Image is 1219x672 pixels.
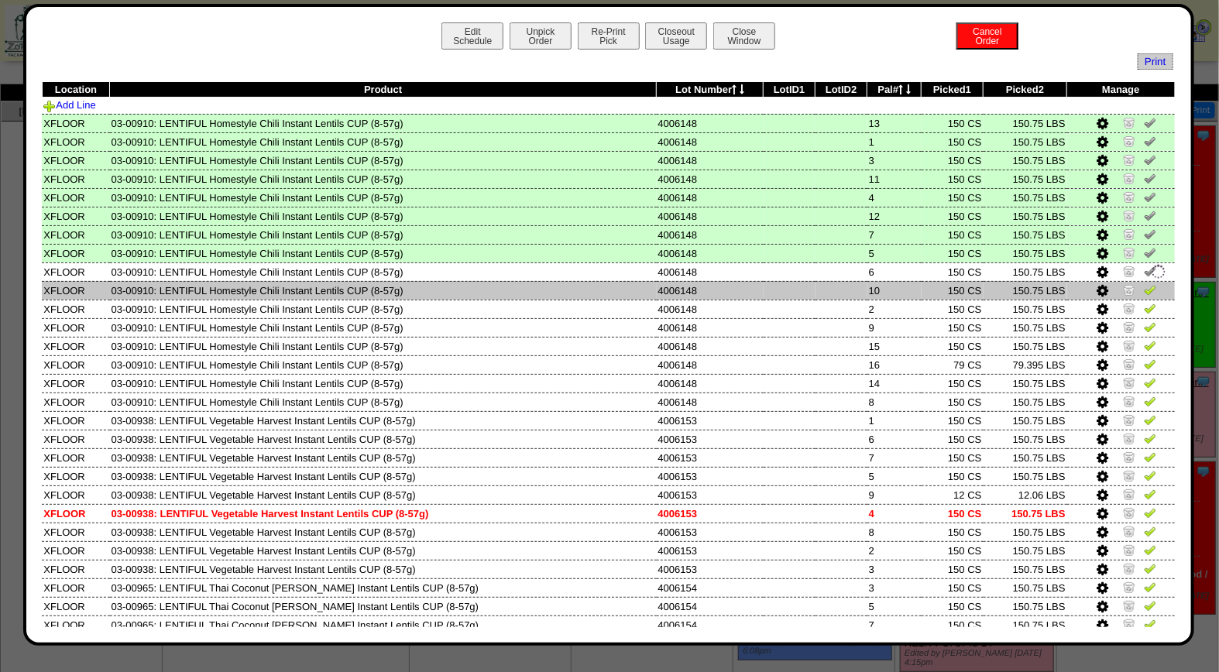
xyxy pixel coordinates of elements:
[922,411,984,430] td: 150 CS
[42,281,109,300] td: XFLOOR
[984,560,1067,578] td: 150.75 LBS
[110,485,657,504] td: 03-00938: LENTIFUL Vegetable Harvest Instant Lentils CUP (8-57g)
[984,188,1067,207] td: 150.75 LBS
[441,22,503,50] button: EditSchedule
[42,207,109,225] td: XFLOOR
[922,337,984,355] td: 150 CS
[984,597,1067,615] td: 150.75 LBS
[657,262,764,281] td: 4006148
[657,523,764,541] td: 4006153
[1123,395,1135,407] img: Zero Item and Verify
[867,132,922,151] td: 1
[816,82,867,98] th: LotID2
[110,337,657,355] td: 03-00910: LENTIFUL Homestyle Chili Instant Lentils CUP (8-57g)
[657,132,764,151] td: 4006148
[657,411,764,430] td: 4006153
[1150,263,1167,280] img: spinner-alpha-0.gif
[922,114,984,132] td: 150 CS
[867,411,922,430] td: 1
[867,318,922,337] td: 9
[984,467,1067,485] td: 150.75 LBS
[110,448,657,467] td: 03-00938: LENTIFUL Vegetable Harvest Instant Lentils CUP (8-57g)
[110,523,657,541] td: 03-00938: LENTIFUL Vegetable Harvest Instant Lentils CUP (8-57g)
[1123,618,1135,630] img: Zero Item and Verify
[657,541,764,560] td: 4006153
[984,504,1067,523] td: 150.75 LBS
[922,560,984,578] td: 150 CS
[984,411,1067,430] td: 150.75 LBS
[110,597,657,615] td: 03-00965: LENTIFUL Thai Coconut [PERSON_NAME] Instant Lentils CUP (8-57g)
[42,225,109,244] td: XFLOOR
[922,615,984,634] td: 150 CS
[1144,228,1156,240] img: Un-Verify Pick
[867,374,922,393] td: 14
[984,615,1067,634] td: 150.75 LBS
[657,188,764,207] td: 4006148
[1144,469,1156,482] img: Verify Pick
[1144,618,1156,630] img: Verify Pick
[1123,562,1135,574] img: Zero Item and Verify
[42,560,109,578] td: XFLOOR
[42,485,109,504] td: XFLOOR
[1144,135,1156,147] img: Un-Verify Pick
[867,188,922,207] td: 4
[984,318,1067,337] td: 150.75 LBS
[110,467,657,485] td: 03-00938: LENTIFUL Vegetable Harvest Instant Lentils CUP (8-57g)
[42,151,109,170] td: XFLOOR
[42,523,109,541] td: XFLOOR
[110,170,657,188] td: 03-00910: LENTIFUL Homestyle Chili Instant Lentils CUP (8-57g)
[110,560,657,578] td: 03-00938: LENTIFUL Vegetable Harvest Instant Lentils CUP (8-57g)
[1123,376,1135,389] img: Zero Item and Verify
[578,22,640,50] button: Re-PrintPick
[922,541,984,560] td: 150 CS
[1123,599,1135,612] img: Zero Item and Verify
[1144,581,1156,593] img: Verify Pick
[984,262,1067,281] td: 150.75 LBS
[42,188,109,207] td: XFLOOR
[984,448,1067,467] td: 150.75 LBS
[867,597,922,615] td: 5
[1123,302,1135,314] img: Zero Item and Verify
[956,22,1018,50] button: CancelOrder
[922,578,984,597] td: 150 CS
[984,523,1067,541] td: 150.75 LBS
[657,244,764,262] td: 4006148
[43,100,56,112] img: Add Item to Order
[1067,82,1175,98] th: Manage
[867,485,922,504] td: 9
[867,504,922,523] td: 4
[110,151,657,170] td: 03-00910: LENTIFUL Homestyle Chili Instant Lentils CUP (8-57g)
[657,597,764,615] td: 4006154
[1144,209,1156,221] img: Un-Verify Pick
[867,578,922,597] td: 3
[110,132,657,151] td: 03-00910: LENTIFUL Homestyle Chili Instant Lentils CUP (8-57g)
[984,337,1067,355] td: 150.75 LBS
[713,22,775,50] button: CloseWindow
[657,615,764,634] td: 4006154
[867,244,922,262] td: 5
[867,82,922,98] th: Pal#
[1123,469,1135,482] img: Zero Item and Verify
[867,225,922,244] td: 7
[867,337,922,355] td: 15
[1123,321,1135,333] img: Zero Item and Verify
[42,393,109,411] td: XFLOOR
[984,281,1067,300] td: 150.75 LBS
[42,170,109,188] td: XFLOOR
[867,281,922,300] td: 10
[1144,339,1156,351] img: Verify Pick
[657,318,764,337] td: 4006148
[867,560,922,578] td: 3
[110,393,657,411] td: 03-00910: LENTIFUL Homestyle Chili Instant Lentils CUP (8-57g)
[42,578,109,597] td: XFLOOR
[1123,283,1135,296] img: Zero Item and Verify
[1144,376,1156,389] img: Verify Pick
[867,448,922,467] td: 7
[922,170,984,188] td: 150 CS
[1144,116,1156,129] img: Un-Verify Pick
[42,337,109,355] td: XFLOOR
[922,523,984,541] td: 150 CS
[1123,432,1135,444] img: Zero Item and Verify
[657,337,764,355] td: 4006148
[922,597,984,615] td: 150 CS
